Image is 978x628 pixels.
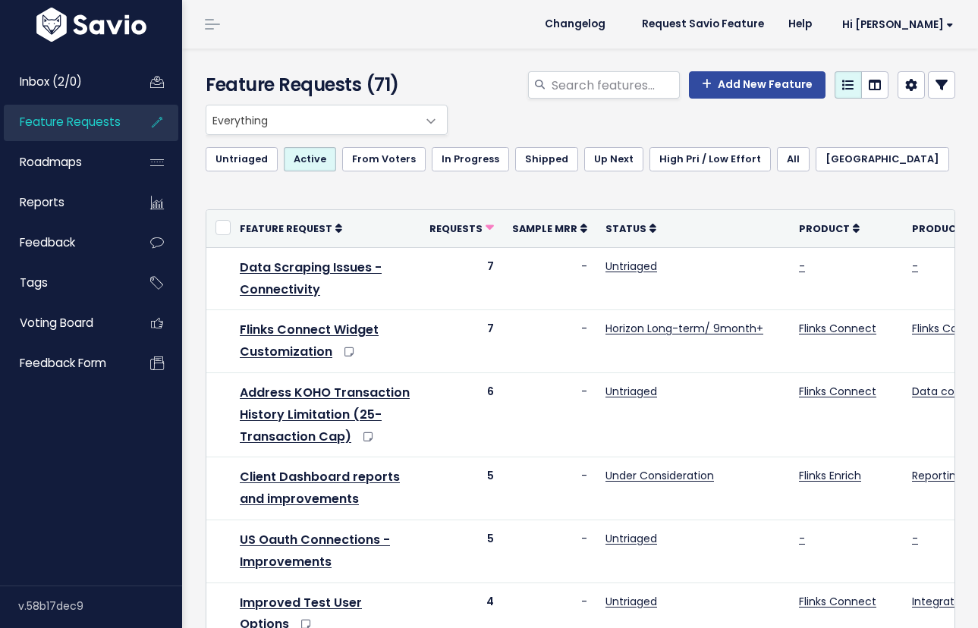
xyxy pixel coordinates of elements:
a: Active [284,147,336,171]
a: Feature Requests [4,105,126,140]
td: - [503,247,596,310]
a: Client Dashboard reports and improvements [240,468,400,507]
span: Status [605,222,646,235]
td: - [503,520,596,582]
a: Up Next [584,147,643,171]
td: - [503,310,596,373]
input: Search features... [550,71,680,99]
a: From Voters [342,147,426,171]
a: High Pri / Low Effort [649,147,771,171]
a: Data Scraping Issues - Connectivity [240,259,382,298]
td: - [503,372,596,457]
a: Hi [PERSON_NAME] [824,13,966,36]
a: Under Consideration [605,468,714,483]
td: 7 [420,310,503,373]
a: Flinks Connect Widget Customization [240,321,379,360]
div: v.58b17dec9 [18,586,182,626]
a: Untriaged [206,147,278,171]
a: Status [605,221,656,236]
a: Voting Board [4,306,126,341]
a: Sample MRR [512,221,587,236]
a: Shipped [515,147,578,171]
span: Feedback [20,234,75,250]
span: Reports [20,194,64,210]
a: Flinks Connect [799,594,876,609]
img: logo-white.9d6f32f41409.svg [33,8,150,42]
span: Requests [429,222,483,235]
span: Everything [206,105,417,134]
span: Hi [PERSON_NAME] [842,19,954,30]
a: Request Savio Feature [630,13,776,36]
a: Add New Feature [689,71,825,99]
a: Feedback [4,225,126,260]
span: Sample MRR [512,222,577,235]
a: Feedback form [4,346,126,381]
a: Untriaged [605,384,657,399]
a: Inbox (2/0) [4,64,126,99]
td: 6 [420,372,503,457]
h4: Feature Requests (71) [206,71,441,99]
td: 5 [420,520,503,582]
td: 5 [420,457,503,520]
a: All [777,147,810,171]
span: Inbox (2/0) [20,74,82,89]
ul: Filter feature requests [206,147,955,197]
td: 7 [420,247,503,310]
a: Help [776,13,824,36]
td: - [503,457,596,520]
a: Product [799,221,860,236]
span: Tags [20,275,48,290]
span: Feature Request [240,222,332,235]
a: Reports [4,185,126,220]
a: - [799,531,805,546]
a: Flinks Connect [799,321,876,336]
a: - [912,531,918,546]
span: Feature Requests [20,114,121,130]
a: Untriaged [605,594,657,609]
span: Feedback form [20,355,106,371]
a: Flinks Enrich [799,468,861,483]
a: Horizon Long-term/ 9month+ [605,321,763,336]
a: Requests [429,221,494,236]
span: Roadmaps [20,154,82,170]
a: Address KOHO Transaction History Limitation (25-Transaction Cap) [240,384,410,445]
a: - [799,259,805,274]
a: Flinks Connect [799,384,876,399]
span: Product [799,222,850,235]
a: Untriaged [605,531,657,546]
span: Everything [206,105,448,135]
a: - [912,259,918,274]
span: Voting Board [20,315,93,331]
a: Tags [4,265,126,300]
a: Feature Request [240,221,342,236]
a: [GEOGRAPHIC_DATA] [816,147,949,171]
a: Roadmaps [4,145,126,180]
a: In Progress [432,147,509,171]
a: Untriaged [605,259,657,274]
span: Changelog [545,19,605,30]
a: US Oauth Connections - Improvements [240,531,390,570]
